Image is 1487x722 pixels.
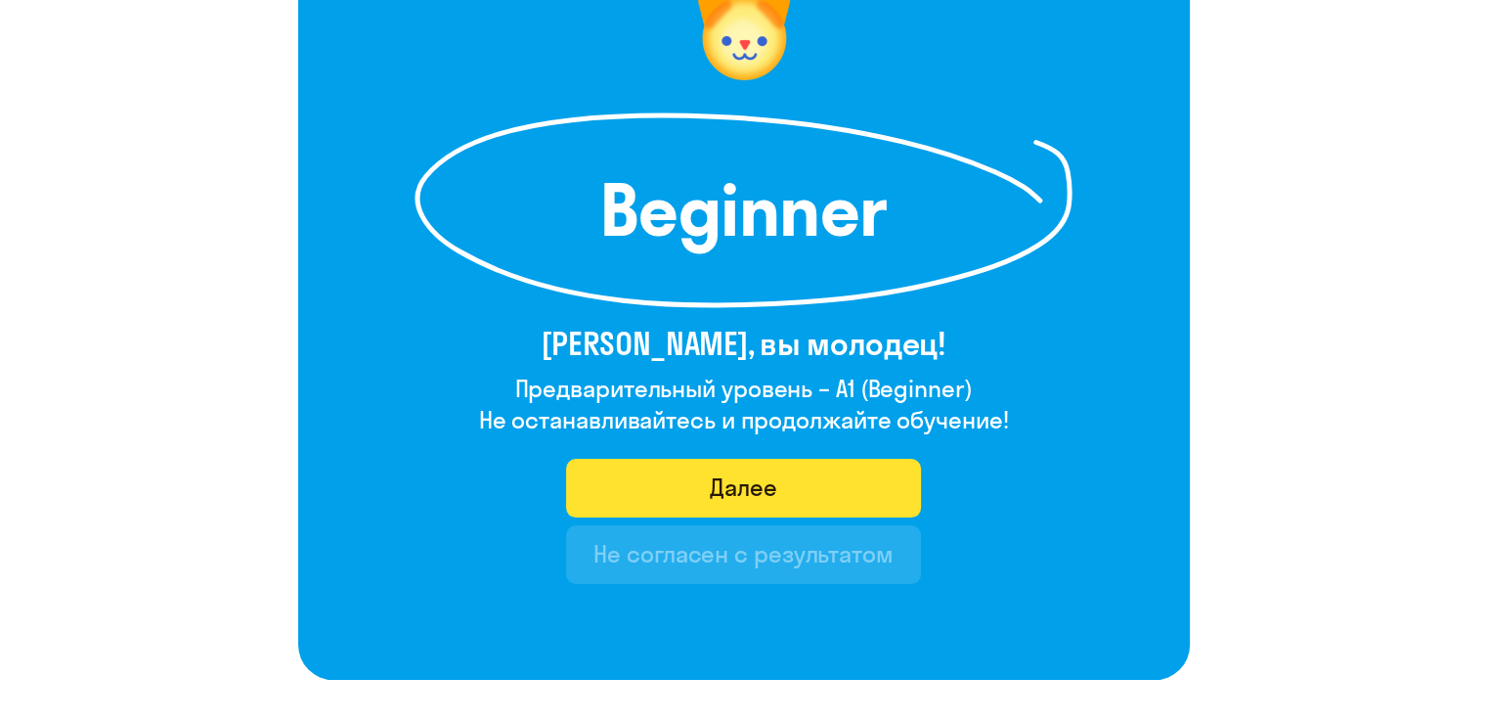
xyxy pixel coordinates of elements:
h1: Beginner [519,175,969,246]
h4: Не останавливайтесь и продолжайте обучение! [479,404,1009,435]
button: Не согласен с результатом [566,525,921,584]
h3: [PERSON_NAME], вы молодец! [479,324,1009,363]
button: Далее [566,459,921,518]
h4: Предварительный уровень – A1 (Beginner) [479,373,1009,404]
div: Далее [710,472,777,503]
div: Не согласен с результатом [593,538,894,569]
